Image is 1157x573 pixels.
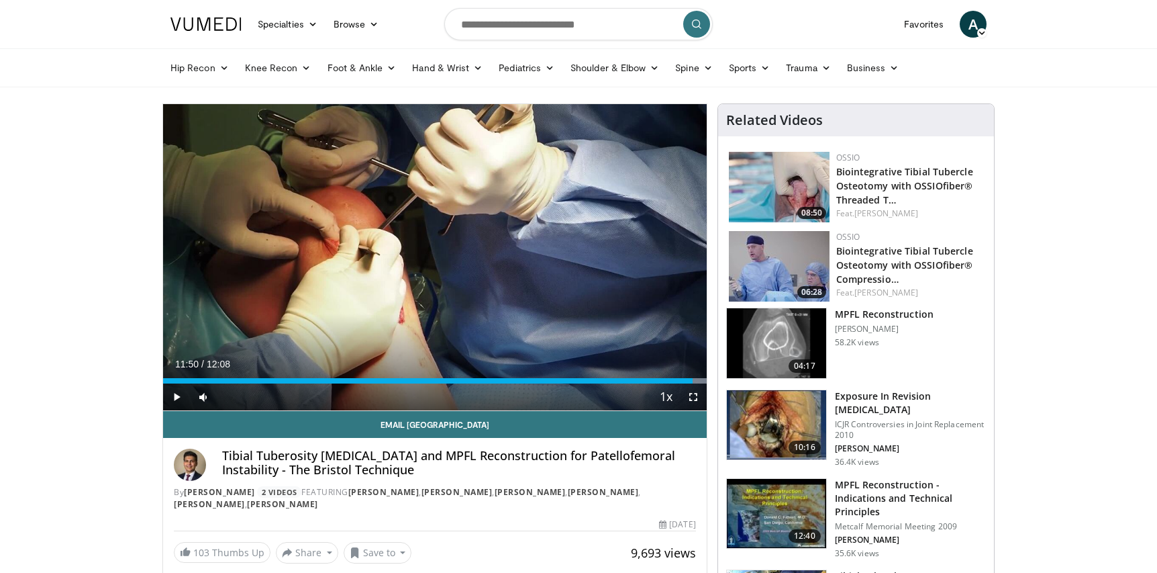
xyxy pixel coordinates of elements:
[839,54,907,81] a: Business
[835,390,986,416] h3: Exposure In Revision [MEDICAL_DATA]
[667,54,720,81] a: Spine
[835,308,934,321] h3: MPFL Reconstruction
[835,521,986,532] p: Metcalf Memorial Meeting 2009
[727,479,826,549] img: 642458_3.png.150x105_q85_crop-smart_upscale.jpg
[247,498,318,510] a: [PERSON_NAME]
[222,449,696,478] h4: Tibial Tuberosity [MEDICAL_DATA] and MPFL Reconstruction for Patellofemoral Instability - The Bri...
[729,152,829,222] img: 14934b67-7d06-479f-8b24-1e3c477188f5.150x105_q85_crop-smart_upscale.jpg
[726,112,823,128] h4: Related Videos
[163,411,707,438] a: Email [GEOGRAPHIC_DATA]
[631,545,696,561] span: 9,693 views
[789,441,821,454] span: 10:16
[835,443,986,454] p: [PERSON_NAME]
[836,245,973,285] a: Biointegrative Tibial Tubercle Osteotomy with OSSIOfiber® Compressio…
[835,419,986,441] p: ICJR Controversies in Joint Replacement 2010
[789,529,821,543] span: 12:40
[174,498,245,510] a: [PERSON_NAME]
[348,486,419,498] a: [PERSON_NAME]
[729,231,829,302] img: 2fac5f83-3fa8-46d6-96c1-ffb83ee82a09.150x105_q85_crop-smart_upscale.jpg
[836,165,973,206] a: Biointegrative Tibial Tubercle Osteotomy with OSSIOfiber® Threaded T…
[797,207,826,219] span: 08:50
[835,478,986,519] h3: MPFL Reconstruction - Indications and Technical Principles
[778,54,839,81] a: Trauma
[184,486,255,498] a: [PERSON_NAME]
[207,359,230,369] span: 12:08
[854,287,918,298] a: [PERSON_NAME]
[797,286,826,298] span: 06:28
[836,287,983,299] div: Feat.
[193,546,209,559] span: 103
[163,104,707,411] video-js: Video Player
[250,11,325,38] a: Specialties
[835,457,879,468] p: 36.4K views
[325,11,387,38] a: Browse
[163,384,190,410] button: Play
[653,384,680,410] button: Playback Rate
[201,359,204,369] span: /
[568,486,639,498] a: [PERSON_NAME]
[190,384,217,410] button: Mute
[491,54,562,81] a: Pediatrics
[721,54,778,81] a: Sports
[727,390,826,460] img: Screen_shot_2010-09-03_at_2.11.03_PM_2.png.150x105_q85_crop-smart_upscale.jpg
[659,519,695,531] div: [DATE]
[344,542,412,564] button: Save to
[836,231,860,243] a: OSSIO
[174,449,206,481] img: Avatar
[174,486,696,511] div: By FEATURING , , , , ,
[170,17,242,31] img: VuMedi Logo
[421,486,493,498] a: [PERSON_NAME]
[174,542,270,563] a: 103 Thumbs Up
[495,486,566,498] a: [PERSON_NAME]
[835,535,986,545] p: [PERSON_NAME]
[319,54,405,81] a: Foot & Ankle
[836,152,860,163] a: OSSIO
[726,478,986,559] a: 12:40 MPFL Reconstruction - Indications and Technical Principles Metcalf Memorial Meeting 2009 [P...
[257,486,301,498] a: 2 Videos
[726,308,986,379] a: 04:17 MPFL Reconstruction [PERSON_NAME] 58.2K views
[276,542,338,564] button: Share
[854,208,918,219] a: [PERSON_NAME]
[726,390,986,468] a: 10:16 Exposure In Revision [MEDICAL_DATA] ICJR Controversies in Joint Replacement 2010 [PERSON_NA...
[562,54,667,81] a: Shoulder & Elbow
[960,11,987,38] a: A
[237,54,319,81] a: Knee Recon
[163,378,707,384] div: Progress Bar
[444,8,713,40] input: Search topics, interventions
[680,384,707,410] button: Fullscreen
[835,337,879,348] p: 58.2K views
[729,152,829,222] a: 08:50
[836,208,983,220] div: Feat.
[835,324,934,335] p: [PERSON_NAME]
[896,11,952,38] a: Favorites
[727,308,826,378] img: 38434_0000_3.png.150x105_q85_crop-smart_upscale.jpg
[404,54,491,81] a: Hand & Wrist
[729,231,829,302] a: 06:28
[162,54,237,81] a: Hip Recon
[835,548,879,559] p: 35.6K views
[789,359,821,373] span: 04:17
[175,359,199,369] span: 11:50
